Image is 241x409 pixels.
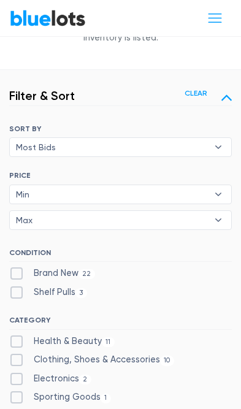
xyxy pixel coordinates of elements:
[16,211,208,229] span: Max
[10,9,86,27] a: BlueLots
[9,391,111,404] label: Sporting Goods
[9,171,232,180] h6: PRICE
[16,185,208,204] span: Min
[16,138,208,156] span: Most Bids
[160,356,174,365] span: 10
[205,138,231,156] b: ▾
[9,316,232,329] h6: CATEGORY
[78,269,95,279] span: 22
[79,375,91,384] span: 2
[9,372,91,386] label: Electronics
[9,267,95,280] label: Brand New
[9,286,87,299] label: Shelf Pulls
[9,124,232,133] h6: SORT BY
[102,337,115,347] span: 11
[199,7,231,29] button: Toggle navigation
[9,88,75,103] h3: Filter & Sort
[9,248,232,262] h6: CONDITION
[75,288,87,298] span: 3
[9,353,174,367] label: Clothing, Shoes & Accessories
[9,335,115,348] label: Health & Beauty
[185,88,207,99] a: Clear
[205,185,231,204] b: ▾
[101,394,111,403] span: 1
[205,211,231,229] b: ▾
